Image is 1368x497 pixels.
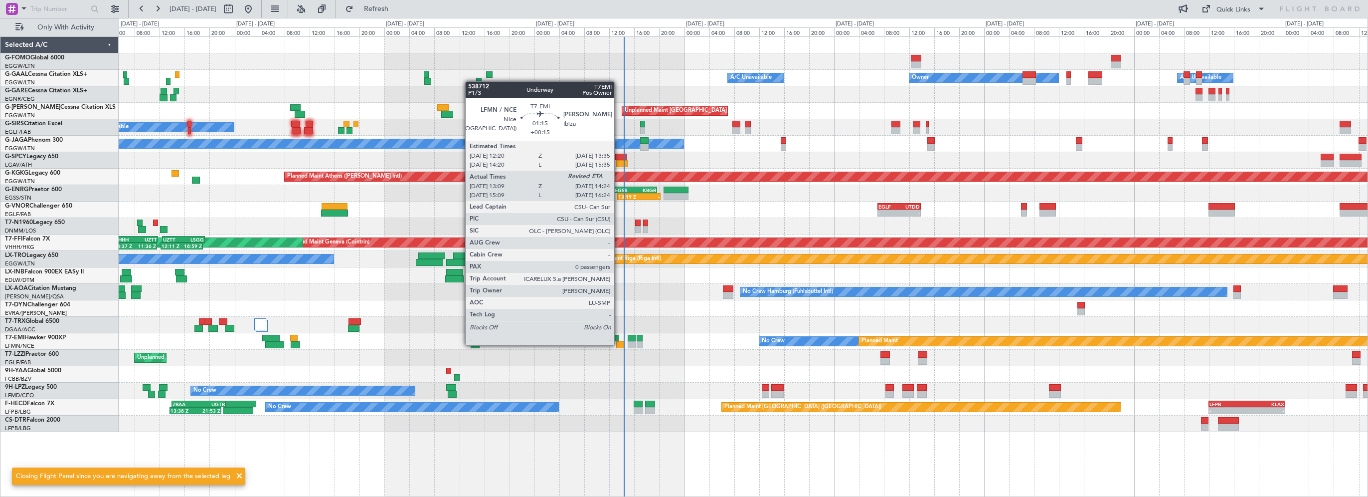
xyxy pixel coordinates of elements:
[137,350,301,365] div: Unplanned Maint [GEOGRAPHIC_DATA] ([GEOGRAPHIC_DATA])
[181,243,202,249] div: 18:59 Z
[310,27,335,36] div: 12:00
[5,194,31,202] a: EGSS/STN
[5,211,31,218] a: EGLF/FAB
[5,220,65,226] a: T7-N1960Legacy 650
[5,154,58,160] a: G-SPCYLegacy 650
[5,88,28,94] span: G-GARE
[586,251,661,266] div: Planned Maint Riga (Riga Intl)
[5,145,35,152] a: EGGW/LTN
[5,408,31,416] a: LFPB/LBG
[5,335,66,341] a: T7-EMIHawker 900XP
[724,400,881,415] div: Planned Maint [GEOGRAPHIC_DATA] ([GEOGRAPHIC_DATA])
[355,5,397,12] span: Refresh
[639,194,660,200] div: -
[5,88,87,94] a: G-GARECessna Citation XLS+
[386,20,424,28] div: [DATE] - [DATE]
[5,318,25,324] span: T7-TRX
[5,121,62,127] a: G-SIRSCitation Excel
[609,27,634,36] div: 12:00
[5,425,31,432] a: LFPB/LBG
[534,27,559,36] div: 00:00
[5,368,27,374] span: 9H-YAA
[341,1,400,17] button: Refresh
[5,276,34,284] a: EDLW/DTM
[136,237,157,243] div: UZTT
[199,401,225,407] div: UGTB
[1309,27,1334,36] div: 04:00
[5,112,35,119] a: EGGW/LTN
[709,27,734,36] div: 04:00
[5,351,25,357] span: T7-LZZI
[734,27,759,36] div: 08:00
[5,285,28,291] span: LX-AOA
[135,243,156,249] div: 11:36 Z
[5,62,35,70] a: EGGW/LTN
[1234,27,1259,36] div: 16:00
[615,187,636,193] div: EGSS
[559,27,584,36] div: 04:00
[5,401,27,407] span: F-HECD
[1184,27,1209,36] div: 08:00
[1084,27,1109,36] div: 16:00
[5,104,116,110] a: G-[PERSON_NAME]Cessna Citation XLS
[1247,401,1284,407] div: KLAX
[934,27,959,36] div: 16:00
[5,203,72,209] a: G-VNORChallenger 650
[635,187,656,193] div: KBGR
[5,95,35,103] a: EGNR/CEG
[5,302,70,308] a: T7-DYNChallenger 604
[809,27,834,36] div: 20:00
[460,27,485,36] div: 12:00
[1009,27,1034,36] div: 04:00
[836,20,874,28] div: [DATE] - [DATE]
[162,243,182,249] div: 12:11 Z
[285,27,310,36] div: 08:00
[5,71,87,77] a: G-GAALCessna Citation XLS+
[5,392,34,399] a: LFMD/CEQ
[684,27,709,36] div: 00:00
[30,1,88,16] input: Trip Number
[160,27,184,36] div: 12:00
[884,27,909,36] div: 08:00
[686,20,724,28] div: [DATE] - [DATE]
[5,154,26,160] span: G-SPCY
[209,27,234,36] div: 20:00
[5,417,60,423] a: CS-DTRFalcon 2000
[618,194,639,200] div: 13:19 Z
[1334,27,1359,36] div: 08:00
[510,27,534,36] div: 20:00
[171,408,195,414] div: 13:38 Z
[1034,27,1059,36] div: 08:00
[5,137,28,143] span: G-JAGA
[1284,27,1309,36] div: 00:00
[762,334,785,349] div: No Crew
[1159,27,1184,36] div: 04:00
[984,27,1009,36] div: 00:00
[335,27,359,36] div: 16:00
[5,417,26,423] span: CS-DTR
[5,401,54,407] a: F-HECDFalcon 7X
[115,237,136,243] div: VHHH
[121,20,159,28] div: [DATE] - [DATE]
[110,27,135,36] div: 04:00
[5,285,76,291] a: LX-AOACitation Mustang
[834,27,859,36] div: 00:00
[1180,70,1221,85] div: A/C Unavailable
[235,27,260,36] div: 00:00
[759,27,784,36] div: 12:00
[163,237,183,243] div: UZTT
[5,302,27,308] span: T7-DYN
[536,20,574,28] div: [DATE] - [DATE]
[1247,408,1284,414] div: -
[1134,27,1159,36] div: 00:00
[485,27,510,36] div: 16:00
[5,236,22,242] span: T7-FFI
[5,137,63,143] a: G-JAGAPhenom 300
[268,400,291,415] div: No Crew
[287,235,369,250] div: Planned Maint Geneva (Cointrin)
[1285,20,1324,28] div: [DATE] - [DATE]
[5,384,57,390] a: 9H-LPZLegacy 500
[26,24,105,31] span: Only With Activity
[5,161,32,169] a: LGAV/ATH
[5,351,59,357] a: T7-LZZIPraetor 600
